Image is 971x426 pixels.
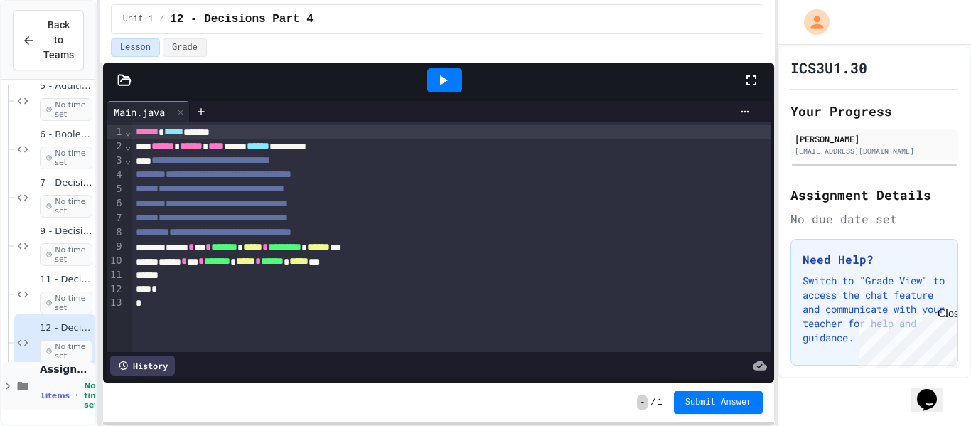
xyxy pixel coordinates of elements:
div: 3 [107,154,124,168]
span: No time set [84,381,104,410]
iframe: chat widget [911,369,957,412]
span: / [159,14,164,25]
span: 12 - Decisions Part 4 [170,11,313,28]
button: Back to Teams [13,10,84,70]
div: 6 [107,196,124,211]
span: No time set [40,147,92,169]
span: - [637,395,648,410]
span: 9 - Decisions Part 2 [40,225,92,238]
div: Chat with us now!Close [6,6,98,90]
div: [PERSON_NAME] [795,132,954,145]
button: Lesson [111,38,160,57]
h1: ICS3U1.30 [790,58,867,78]
div: 4 [107,168,124,182]
div: 13 [107,296,124,310]
span: Fold line [124,140,132,151]
p: Switch to "Grade View" to access the chat feature and communicate with your teacher for help and ... [803,274,946,345]
div: Main.java [107,105,172,119]
span: / [650,397,655,408]
span: No time set [40,340,92,363]
span: No time set [40,98,92,121]
div: 1 [107,125,124,139]
span: No time set [40,292,92,314]
div: No due date set [790,211,958,228]
div: [EMAIL_ADDRESS][DOMAIN_NAME] [795,146,954,156]
span: 1 items [40,391,70,400]
span: • [75,390,78,401]
div: 5 [107,182,124,196]
h2: Assignment Details [790,185,958,205]
span: Unit 1 [123,14,154,25]
span: 11 - Decisions Part 3 [40,274,92,286]
span: Fold line [124,126,132,137]
span: Assignments [40,363,92,376]
div: My Account [789,6,833,38]
iframe: chat widget [853,307,957,368]
div: Main.java [107,101,190,122]
div: 9 [107,240,124,254]
div: 11 [107,268,124,282]
div: 10 [107,254,124,268]
span: 5 - Additional Math exercises [40,80,92,92]
div: 2 [107,139,124,154]
span: 7 - Decisions Part 1 [40,177,92,189]
div: 8 [107,225,124,240]
span: Submit Answer [685,397,752,408]
button: Submit Answer [674,391,763,414]
div: 7 [107,211,124,225]
span: No time set [40,243,92,266]
span: 6 - Boolean Values [40,129,92,141]
div: History [110,356,175,376]
span: 1 [658,397,662,408]
span: No time set [40,195,92,218]
h3: Need Help? [803,251,946,268]
h2: Your Progress [790,101,958,121]
span: Fold line [124,154,132,166]
button: Grade [163,38,207,57]
div: 12 [107,282,124,297]
span: Back to Teams [43,18,74,63]
span: 12 - Decisions Part 4 [40,322,92,334]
